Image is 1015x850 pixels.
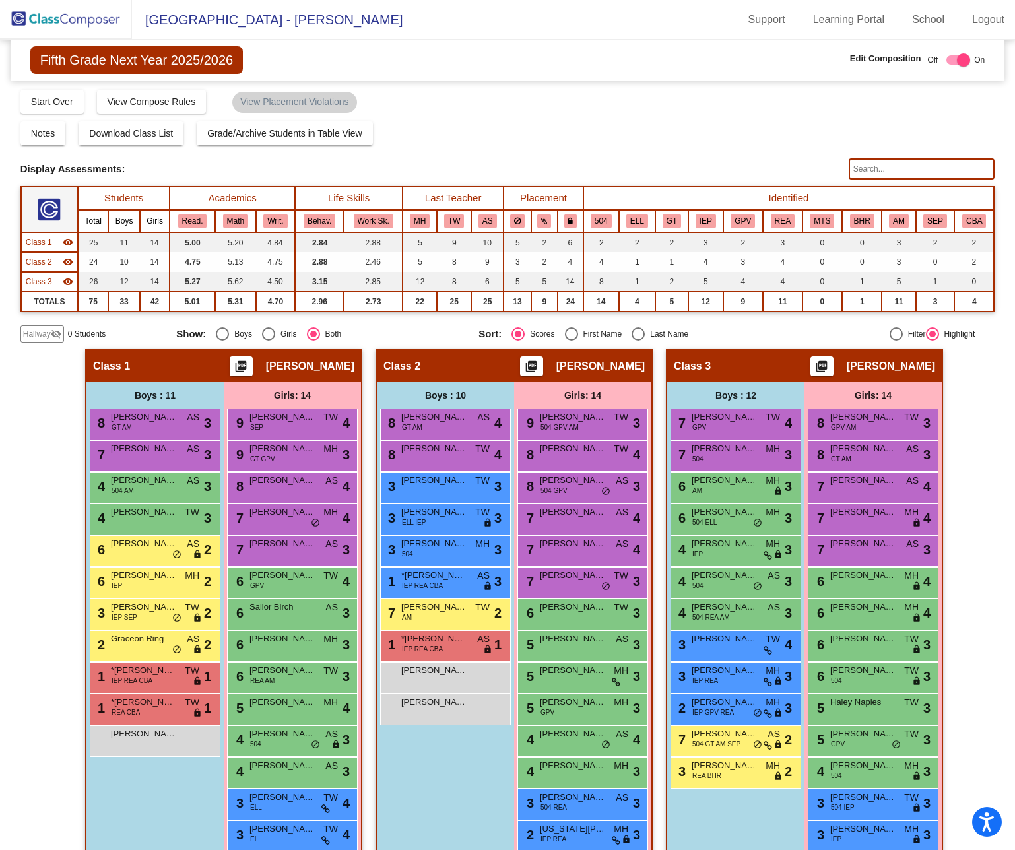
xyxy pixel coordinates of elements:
span: AS [906,442,919,456]
td: 0 [842,232,882,252]
td: 2.85 [344,272,403,292]
mat-icon: picture_as_pdf [523,360,539,378]
span: Fifth Grade Next Year 2025/2026 [30,46,243,74]
td: 24 [78,252,108,272]
span: [PERSON_NAME] [PERSON_NAME] [692,474,758,487]
span: 4 [785,413,792,433]
span: TW [766,410,780,424]
td: 4.84 [256,232,295,252]
th: Girls [140,210,170,232]
td: 3 [763,232,802,252]
th: Tracey Williams [437,210,471,232]
span: 8 [385,416,395,430]
td: 9 [437,232,471,252]
span: [PERSON_NAME] [401,410,467,424]
td: 14 [140,272,170,292]
td: 4 [688,252,723,272]
td: 4 [954,292,994,311]
th: Identified [583,187,994,210]
button: Math [223,214,248,228]
span: TW [185,506,199,519]
button: GPV [731,214,755,228]
span: 4 [923,476,931,496]
div: Scores [525,328,554,340]
span: [PERSON_NAME] [111,442,177,455]
td: 2 [531,232,558,252]
td: 4 [583,252,619,272]
button: Writ. [263,214,287,228]
td: 2.88 [295,252,344,272]
td: 33 [108,292,140,311]
span: 4 [343,413,350,433]
td: 12 [688,292,723,311]
span: do_not_disturb_alt [601,486,610,497]
td: 5 [531,272,558,292]
span: [PERSON_NAME] [830,410,896,424]
span: AS [187,442,199,456]
button: AS [478,214,497,228]
td: 0 [802,292,842,311]
td: 2 [723,232,763,252]
td: 0 [916,252,955,272]
td: 4.70 [256,292,295,311]
button: Behav. [304,214,335,228]
button: SEP [923,214,947,228]
span: 3 [204,445,211,465]
td: 4 [763,252,802,272]
td: 3 [916,292,955,311]
th: Students [78,187,170,210]
span: [PERSON_NAME] [111,474,177,487]
span: [PERSON_NAME] [540,474,606,487]
td: 2 [954,252,994,272]
td: 5.31 [215,292,256,311]
button: Work Sk. [354,214,393,228]
span: TW [904,410,919,424]
span: AS [325,474,338,488]
span: TW [323,410,338,424]
span: GT AM [831,454,851,464]
span: AM [692,486,702,496]
th: Alison Schnitzler [471,210,504,232]
td: 0 [842,252,882,272]
td: 22 [403,292,437,311]
th: Melissa Hartman [403,210,437,232]
mat-icon: visibility_off [51,329,61,339]
span: MH [766,442,780,456]
input: Search... [849,158,995,180]
td: 2.88 [344,232,403,252]
span: Off [927,54,938,66]
td: 13 [504,292,531,311]
a: School [901,9,955,30]
span: TW [614,442,628,456]
div: Boys : 12 [667,382,804,409]
td: 10 [108,252,140,272]
span: [PERSON_NAME] [401,474,467,487]
th: Academics [170,187,295,210]
span: 3 [633,413,640,433]
button: ELL [626,214,648,228]
span: [PERSON_NAME] [111,506,177,519]
button: Read. [178,214,207,228]
th: Individualized Education Plan [688,210,723,232]
td: 5 [403,252,437,272]
span: [PERSON_NAME] [847,360,935,373]
th: Good Parent Volunteer [723,210,763,232]
button: MH [410,214,430,228]
th: Last Teacher [403,187,504,210]
td: 1 [842,272,882,292]
a: Support [738,9,796,30]
button: TW [444,214,464,228]
span: 8 [385,447,395,462]
td: 2.96 [295,292,344,311]
td: Ryan Dill - No Class Name [21,232,78,252]
span: 3 [785,476,792,496]
button: Print Students Details [520,356,543,376]
span: Download Class List [89,128,173,139]
span: Notes [31,128,55,139]
td: 12 [403,272,437,292]
span: [PERSON_NAME] [PERSON_NAME] [540,410,606,424]
button: Download Class List [79,121,183,145]
th: Placement [504,187,583,210]
td: 26 [78,272,108,292]
td: 4 [619,292,655,311]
